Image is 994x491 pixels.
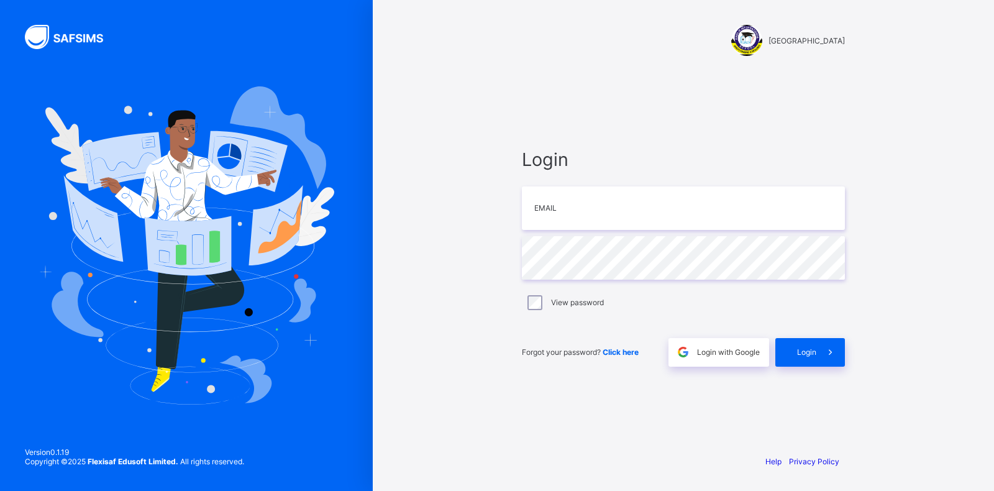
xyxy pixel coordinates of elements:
span: Copyright © 2025 All rights reserved. [25,457,244,466]
img: Hero Image [39,86,334,405]
label: View password [551,298,604,307]
a: Privacy Policy [789,457,839,466]
span: Login with Google [697,347,760,357]
span: Login [522,149,845,170]
a: Help [765,457,782,466]
span: Forgot your password? [522,347,639,357]
img: google.396cfc9801f0270233282035f929180a.svg [676,345,690,359]
span: [GEOGRAPHIC_DATA] [768,36,845,45]
img: SAFSIMS Logo [25,25,118,49]
span: Login [797,347,816,357]
span: Version 0.1.19 [25,447,244,457]
strong: Flexisaf Edusoft Limited. [88,457,178,466]
a: Click here [603,347,639,357]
